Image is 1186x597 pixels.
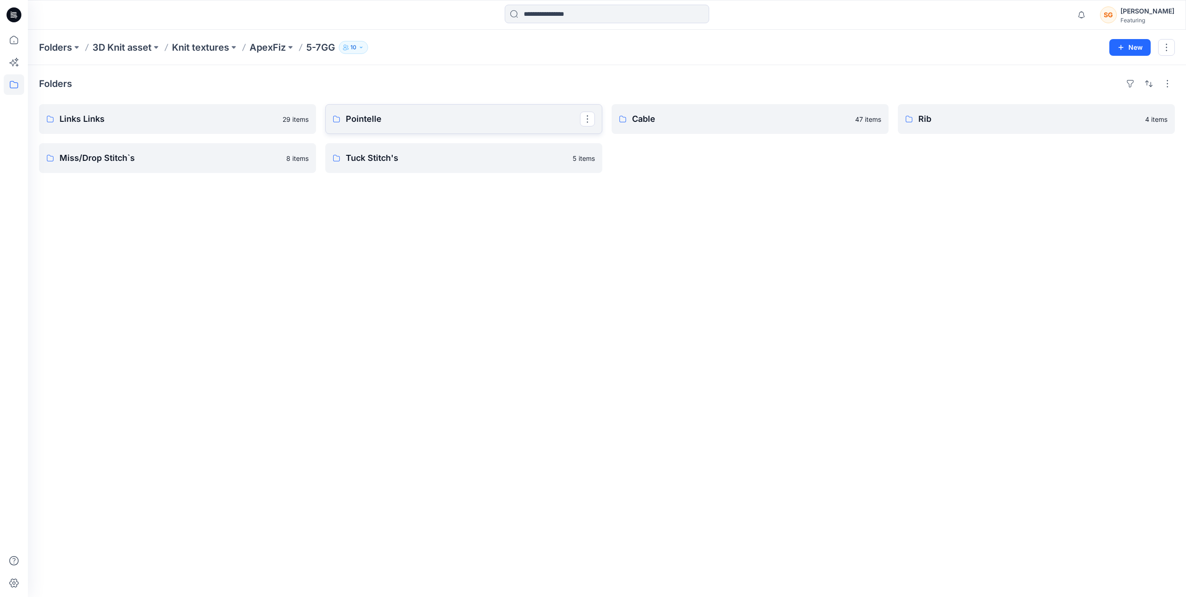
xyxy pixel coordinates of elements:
a: Links Links29 items [39,104,316,134]
a: 3D Knit asset [92,41,152,54]
p: Links Links [59,113,277,126]
p: Pointelle [346,113,580,126]
p: Tuck Stitch's [346,152,567,165]
div: Featuring [1120,17,1174,24]
p: 47 items [855,114,881,124]
p: 8 items [286,153,309,163]
h4: Folders [39,78,72,89]
button: New [1109,39,1151,56]
p: 4 items [1145,114,1167,124]
p: 10 [350,42,356,53]
a: ApexFiz [250,41,286,54]
a: Knit textures [172,41,229,54]
div: SG [1100,7,1117,23]
button: 10 [339,41,368,54]
p: Cable [632,113,850,126]
p: Rib [918,113,1140,126]
a: Folders [39,41,72,54]
a: Rib4 items [898,104,1175,134]
p: Miss/Drop Stitch`s [59,152,281,165]
div: [PERSON_NAME] [1120,6,1174,17]
a: Tuck Stitch's5 items [325,143,602,173]
a: Cable47 items [612,104,889,134]
a: Miss/Drop Stitch`s8 items [39,143,316,173]
a: Pointelle [325,104,602,134]
p: 5 items [573,153,595,163]
p: 29 items [283,114,309,124]
p: 5-7GG [306,41,335,54]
